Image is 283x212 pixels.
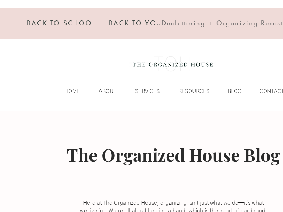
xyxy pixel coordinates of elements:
p: HOME [61,86,84,96]
a: SERVICES [120,86,163,96]
img: the organized house [129,50,216,78]
a: HOME [50,86,84,96]
p: SERVICES [132,86,163,96]
span: BACK TO SCHOOL — BACK TO YOU [27,19,162,27]
span: The Organized House Blog [67,143,280,166]
p: ABOUT [95,86,120,96]
p: RESOURCES [175,86,213,96]
a: RESOURCES [163,86,213,96]
a: ABOUT [84,86,120,96]
a: BLOG [213,86,245,96]
p: BLOG [224,86,245,96]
